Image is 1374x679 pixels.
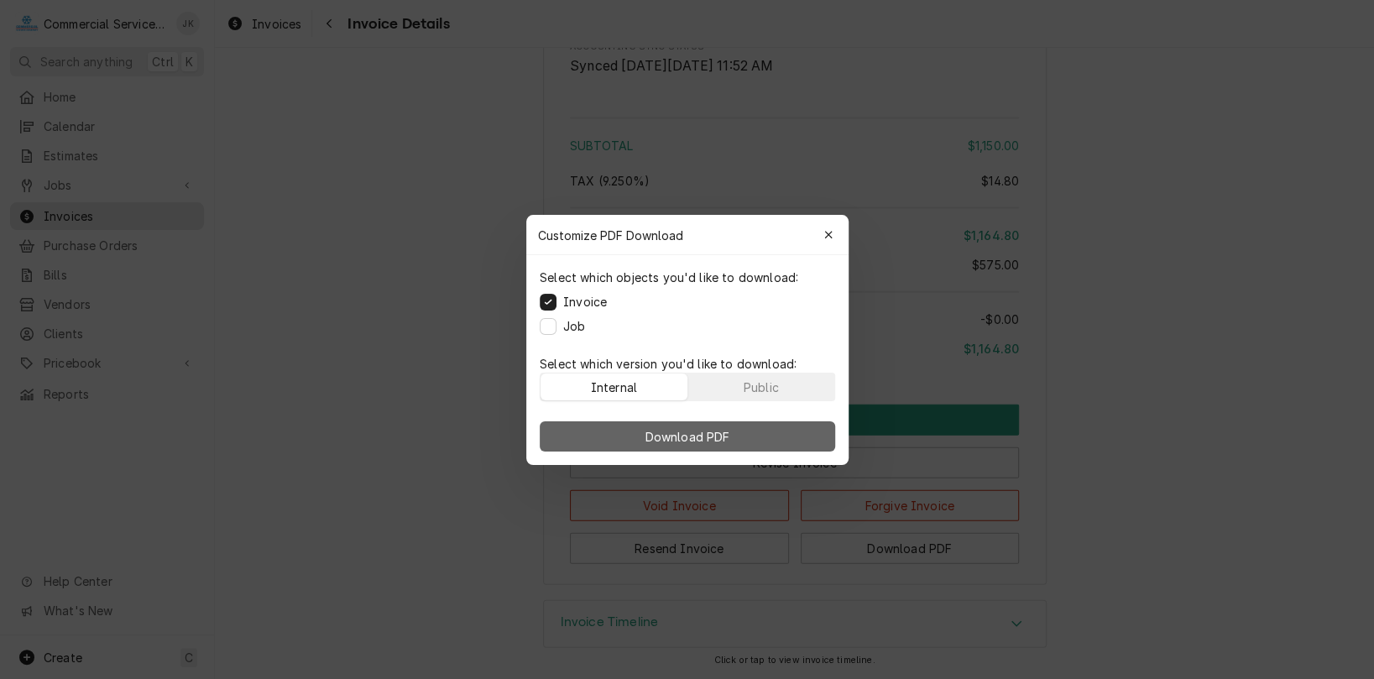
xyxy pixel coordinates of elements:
[540,269,798,286] p: Select which objects you'd like to download:
[590,378,636,395] div: Internal
[743,378,778,395] div: Public
[563,317,585,335] label: Job
[540,421,835,452] button: Download PDF
[540,355,835,373] p: Select which version you'd like to download:
[526,215,849,255] div: Customize PDF Download
[563,293,607,311] label: Invoice
[641,427,733,445] span: Download PDF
